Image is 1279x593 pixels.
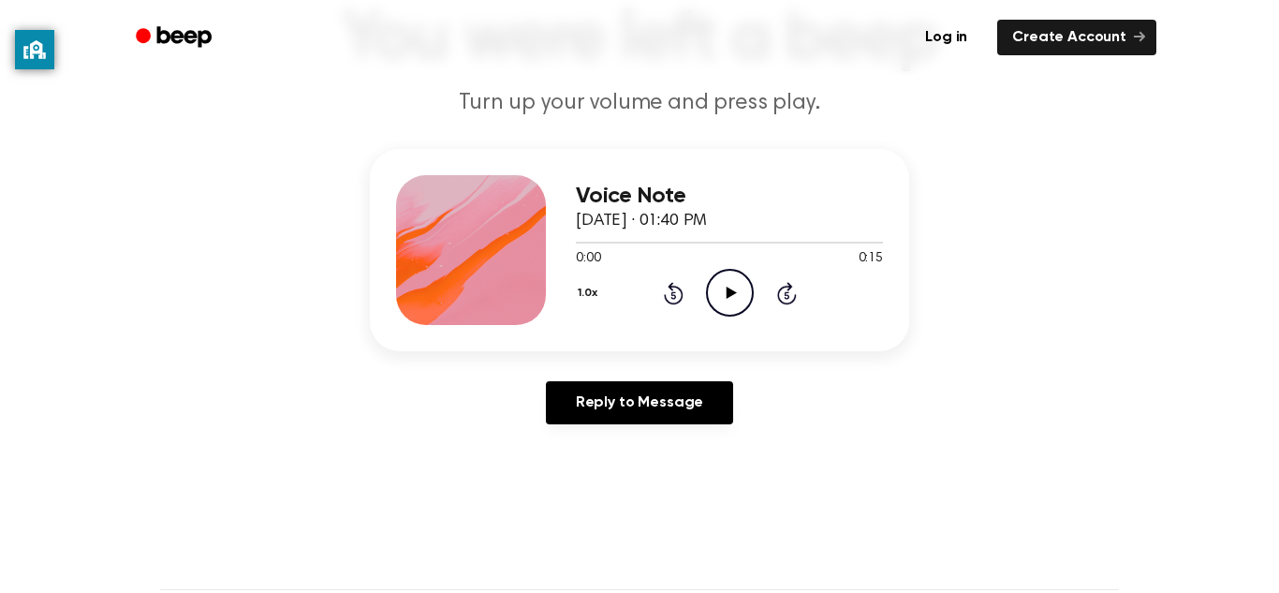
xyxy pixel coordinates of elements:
[906,16,986,59] a: Log in
[576,184,883,209] h3: Voice Note
[576,277,604,309] button: 1.0x
[859,249,883,269] span: 0:15
[280,88,999,119] p: Turn up your volume and press play.
[576,213,707,230] span: [DATE] · 01:40 PM
[123,20,228,56] a: Beep
[997,20,1156,55] a: Create Account
[546,381,733,424] a: Reply to Message
[576,249,600,269] span: 0:00
[15,30,54,69] button: privacy banner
